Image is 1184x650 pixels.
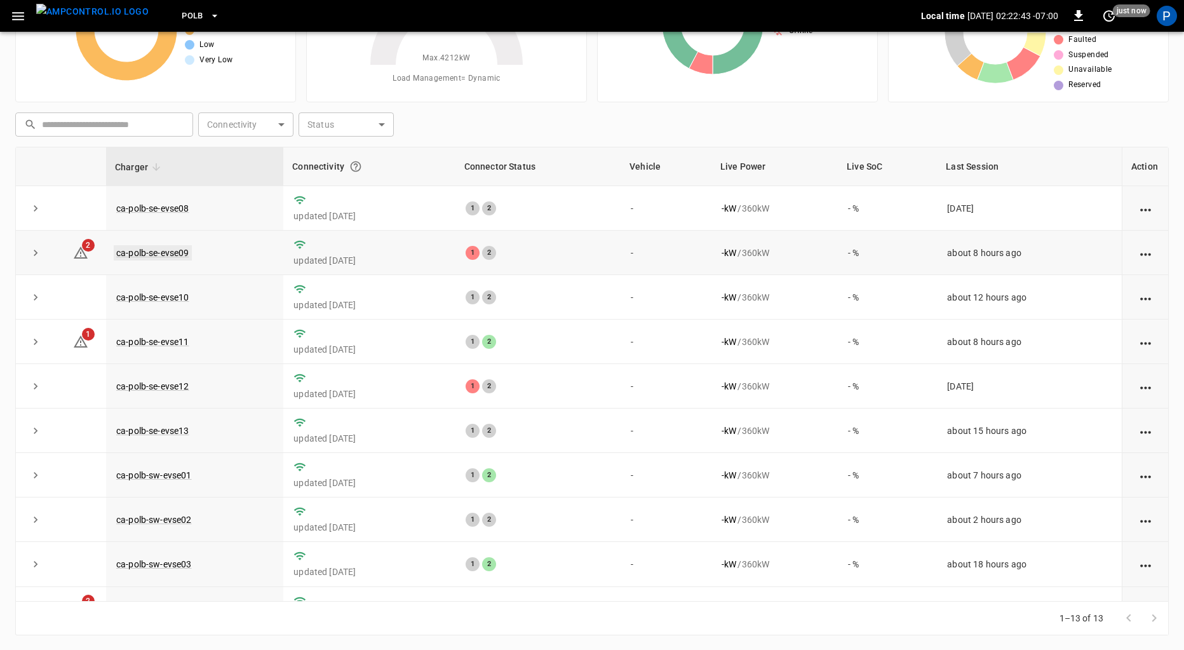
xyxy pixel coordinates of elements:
a: 1 [73,336,88,346]
td: about 8 hours ago [937,231,1122,275]
td: - [621,453,711,498]
a: ca-polb-se-evse12 [116,381,189,391]
div: 2 [482,290,496,304]
div: / 360 kW [722,291,828,304]
span: Reserved [1068,79,1101,91]
td: - % [838,231,937,275]
td: - [621,498,711,542]
td: - % [838,364,937,409]
div: 2 [482,246,496,260]
div: / 360 kW [722,469,828,482]
p: - kW [722,469,736,482]
td: about 18 hours ago [937,542,1122,586]
div: / 360 kW [722,558,828,571]
th: Last Session [937,147,1122,186]
td: - [621,587,711,632]
p: - kW [722,247,736,259]
div: action cell options [1138,291,1154,304]
td: about 15 hours ago [937,409,1122,453]
td: - % [838,275,937,320]
td: - [621,231,711,275]
button: expand row [26,377,45,396]
span: Low [199,39,214,51]
td: - [621,542,711,586]
div: profile-icon [1157,6,1177,26]
p: updated [DATE] [293,299,445,311]
button: expand row [26,555,45,574]
div: action cell options [1138,335,1154,348]
a: ca-polb-sw-evse01 [116,470,192,480]
button: PoLB [177,4,225,29]
td: - % [838,186,937,231]
div: 2 [482,335,496,349]
span: Unavailable [1068,64,1112,76]
div: 1 [466,468,480,482]
th: Connector Status [455,147,621,186]
div: 1 [466,424,480,438]
div: action cell options [1138,469,1154,482]
div: 1 [466,557,480,571]
td: about 12 hours ago [937,275,1122,320]
p: updated [DATE] [293,432,445,445]
td: [DATE] [937,364,1122,409]
div: action cell options [1138,424,1154,437]
p: updated [DATE] [293,388,445,400]
button: expand row [26,599,45,618]
div: 2 [482,201,496,215]
button: expand row [26,421,45,440]
td: - % [838,320,937,364]
div: 2 [482,468,496,482]
p: updated [DATE] [293,210,445,222]
p: updated [DATE] [293,565,445,578]
p: - kW [722,513,736,526]
button: Connection between the charger and our software. [344,155,367,178]
div: action cell options [1138,247,1154,259]
span: 2 [82,239,95,252]
p: updated [DATE] [293,521,445,534]
td: - [621,275,711,320]
div: 1 [466,379,480,393]
div: action cell options [1138,202,1154,215]
div: 1 [466,246,480,260]
a: ca-polb-sw-evse03 [116,559,192,569]
td: - [621,186,711,231]
p: updated [DATE] [293,254,445,267]
td: - [621,409,711,453]
p: [DATE] 02:22:43 -07:00 [967,10,1058,22]
span: PoLB [182,9,203,24]
p: - kW [722,291,736,304]
td: - [621,320,711,364]
td: - [621,364,711,409]
td: about 8 hours ago [937,320,1122,364]
p: - kW [722,424,736,437]
th: Live Power [711,147,838,186]
div: / 360 kW [722,424,828,437]
a: ca-polb-se-evse11 [116,337,189,347]
button: expand row [26,510,45,529]
div: action cell options [1138,558,1154,571]
div: Connectivity [292,155,446,178]
td: - % [838,453,937,498]
p: Local time [921,10,965,22]
div: 2 [482,379,496,393]
div: 1 [466,335,480,349]
th: Action [1122,147,1168,186]
div: 1 [466,290,480,304]
div: / 360 kW [722,247,828,259]
span: 1 [82,328,95,341]
button: expand row [26,466,45,485]
p: - kW [722,335,736,348]
p: 1–13 of 13 [1060,612,1104,625]
div: / 360 kW [722,380,828,393]
a: ca-polb-se-evse09 [114,245,192,261]
span: Charger [115,159,165,175]
button: expand row [26,199,45,218]
div: / 360 kW [722,513,828,526]
td: - % [838,409,937,453]
div: / 360 kW [722,335,828,348]
th: Live SoC [838,147,937,186]
span: Load Management = Dynamic [393,72,501,85]
a: ca-polb-sw-evse02 [116,515,192,525]
a: ca-polb-se-evse10 [116,292,189,302]
td: - % [838,498,937,542]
